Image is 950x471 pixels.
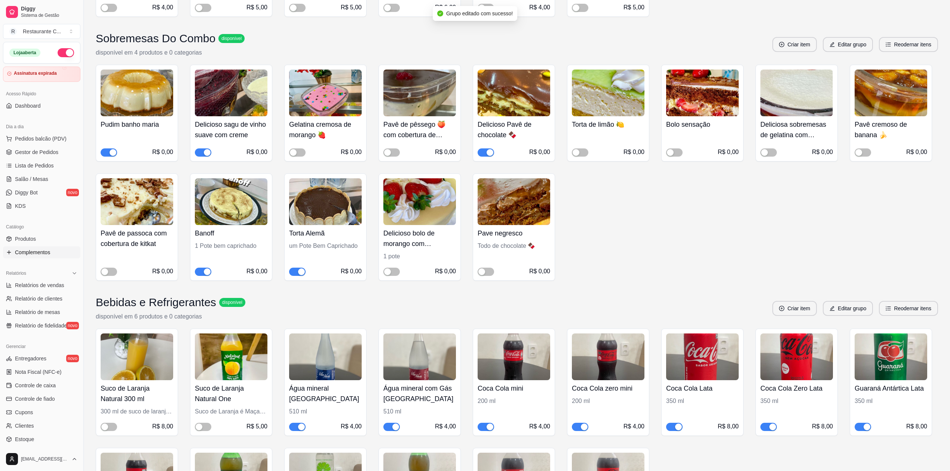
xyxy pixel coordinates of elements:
div: 350 ml [666,397,739,406]
button: editEditar grupo [823,301,873,316]
div: 200 ml [572,397,644,406]
button: Select a team [3,24,80,39]
img: product-image [195,178,267,225]
div: R$ 4,00 [623,422,644,431]
img: product-image [383,333,456,380]
span: Clientes [15,422,34,430]
span: Relatório de clientes [15,295,62,302]
button: plus-circleCriar item [772,301,817,316]
div: 510 ml [383,407,456,416]
h4: Água mineral com Gás [GEOGRAPHIC_DATA] [383,383,456,404]
img: product-image [760,333,833,380]
img: product-image [478,178,550,225]
a: Dashboard [3,100,80,112]
button: [EMAIL_ADDRESS][DOMAIN_NAME] [3,450,80,468]
h4: Guaraná Antártica Lata [855,383,927,394]
article: Assinatura expirada [14,71,57,76]
div: R$ 0,00 [435,267,456,276]
img: product-image [855,333,927,380]
h4: Suco de Laranja Natural One [195,383,267,404]
a: Configurações [3,447,80,459]
span: Relatórios de vendas [15,281,64,289]
div: R$ 0,00 [246,267,267,276]
p: disponível em 6 produtos e 0 categorias [96,312,245,321]
img: product-image [478,70,550,116]
h4: Suco de Laranja Natural 300 ml [101,383,173,404]
a: Produtos [3,233,80,245]
p: disponível em 4 produtos e 0 categorias [96,48,245,57]
span: Estoque [15,435,34,443]
a: DiggySistema de Gestão [3,3,80,21]
h3: Sobremesas Do Combo [96,32,215,45]
span: Dashboard [15,102,41,110]
span: R [9,28,17,35]
h4: Deliciosa sobremesas de gelatina com cobertura especial [760,119,833,140]
h4: Delicioso Pavê de chocolate 🍫 [478,119,550,140]
a: Diggy Botnovo [3,187,80,198]
div: 1 Pote bem caprichado [195,241,267,250]
img: product-image [289,70,362,116]
span: plus-circle [779,306,784,311]
button: plus-circleCriar item [772,37,817,52]
div: R$ 0,00 [435,148,456,157]
div: 200 ml [478,397,550,406]
h4: Gelatina cremosa de morango 🍓 [289,119,362,140]
div: R$ 5,00 [246,3,267,12]
div: Catálogo [3,221,80,233]
a: Relatório de fidelidadenovo [3,320,80,332]
span: [EMAIL_ADDRESS][DOMAIN_NAME] [21,456,68,462]
span: KDS [15,202,26,210]
span: Relatórios [6,270,26,276]
div: R$ 4,00 [529,422,550,431]
h4: Delicioso sagu de vinho suave com creme [195,119,267,140]
div: Gerenciar [3,341,80,353]
div: 1 pote [383,252,456,261]
span: Gestor de Pedidos [15,148,58,156]
span: Diggy [21,6,77,12]
img: product-image [478,333,550,380]
span: Sistema de Gestão [21,12,77,18]
div: R$ 4,00 [341,422,362,431]
h3: Bebidas e Refrigerantes [96,296,216,309]
span: disponível [220,36,243,41]
img: product-image [101,178,173,225]
a: Lista de Pedidos [3,160,80,172]
h4: Bolo sensação [666,119,739,130]
a: Nota Fiscal (NFC-e) [3,366,80,378]
div: R$ 8,00 [718,422,739,431]
button: Pedidos balcão (PDV) [3,133,80,145]
h4: Torta Alemã [289,228,362,238]
img: product-image [101,333,173,380]
span: Controle de caixa [15,382,56,389]
a: Controle de fiado [3,393,80,405]
div: 510 ml [289,407,362,416]
img: product-image [289,333,362,380]
a: Cupons [3,406,80,418]
img: product-image [195,70,267,116]
a: Clientes [3,420,80,432]
div: R$ 0,00 [718,148,739,157]
a: Salão / Mesas [3,173,80,185]
img: product-image [572,70,644,116]
h4: Coca Cola Lata [666,383,739,394]
h4: Pavê de passoca com cobertura de kitkat [101,228,173,249]
a: Relatórios de vendas [3,279,80,291]
img: product-image [383,70,456,116]
div: R$ 4,00 [152,3,173,12]
h4: Banoff [195,228,267,238]
span: edit [830,42,835,47]
img: product-image [666,70,739,116]
a: Entregadoresnovo [3,353,80,364]
span: edit [830,306,835,311]
div: um Pote Bem Caprichado [289,241,362,250]
img: product-image [101,70,173,116]
button: editEditar grupo [823,37,873,52]
span: Produtos [15,235,36,243]
button: ordered-listReodernar itens [879,37,938,52]
div: R$ 0,00 [152,267,173,276]
span: Relatório de fidelidade [15,322,67,329]
h4: Delicioso bolo de morango com Chocolate Branco [383,228,456,249]
button: Alterar Status [58,48,74,57]
h4: Água mineral [GEOGRAPHIC_DATA] [289,383,362,404]
img: product-image [666,333,739,380]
